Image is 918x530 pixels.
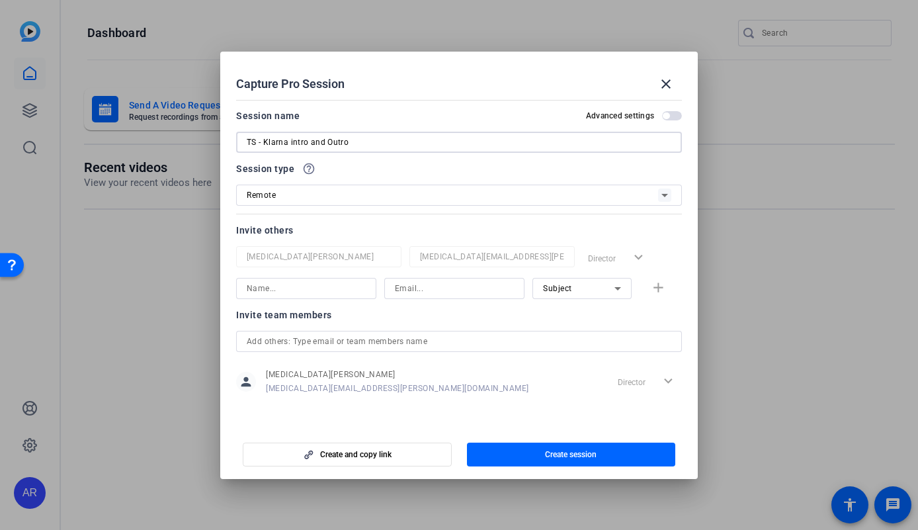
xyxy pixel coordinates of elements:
[586,110,654,121] h2: Advanced settings
[236,307,682,323] div: Invite team members
[266,369,529,380] span: [MEDICAL_DATA][PERSON_NAME]
[395,281,514,296] input: Email...
[247,134,671,150] input: Enter Session Name
[247,281,366,296] input: Name...
[266,383,529,394] span: [MEDICAL_DATA][EMAIL_ADDRESS][PERSON_NAME][DOMAIN_NAME]
[247,191,276,200] span: Remote
[236,68,682,100] div: Capture Pro Session
[236,161,294,177] span: Session type
[658,76,674,92] mat-icon: close
[467,443,676,466] button: Create session
[236,108,300,124] div: Session name
[302,162,315,175] mat-icon: help_outline
[236,372,256,392] mat-icon: person
[543,284,572,293] span: Subject
[545,449,597,460] span: Create session
[320,449,392,460] span: Create and copy link
[247,249,391,265] input: Name...
[420,249,564,265] input: Email...
[236,222,682,238] div: Invite others
[243,443,452,466] button: Create and copy link
[247,333,671,349] input: Add others: Type email or team members name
